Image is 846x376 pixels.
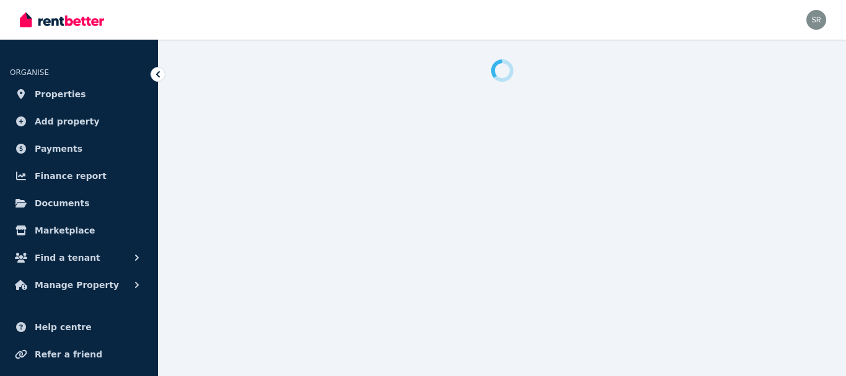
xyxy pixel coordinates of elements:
a: Payments [10,136,148,161]
a: Marketplace [10,218,148,243]
a: Help centre [10,315,148,339]
img: RentBetter [20,11,104,29]
a: Refer a friend [10,342,148,367]
span: Manage Property [35,278,119,292]
span: ORGANISE [10,68,49,77]
a: Documents [10,191,148,216]
span: Refer a friend [35,347,102,362]
a: Add property [10,109,148,134]
span: Add property [35,114,100,129]
span: Marketplace [35,223,95,238]
a: Finance report [10,164,148,188]
span: Find a tenant [35,250,100,265]
span: Documents [35,196,90,211]
button: Find a tenant [10,245,148,270]
img: Schekar Raj [806,10,826,30]
span: Payments [35,141,82,156]
span: Finance report [35,168,107,183]
button: Manage Property [10,273,148,297]
span: Help centre [35,320,92,334]
span: Properties [35,87,86,102]
a: Properties [10,82,148,107]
